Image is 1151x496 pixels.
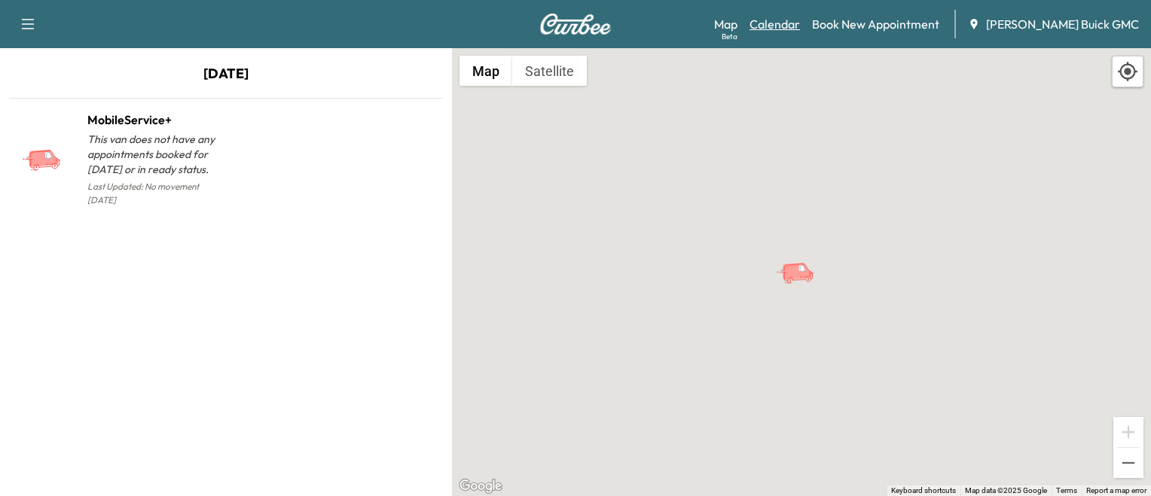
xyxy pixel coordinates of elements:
button: Zoom in [1113,417,1143,447]
p: Last Updated: No movement [DATE] [87,177,226,210]
div: Recenter map [1112,56,1143,87]
p: This van does not have any appointments booked for [DATE] or in ready status. [87,132,226,177]
span: Map data ©2025 Google [965,486,1047,494]
a: MapBeta [714,15,737,33]
a: Calendar [750,15,800,33]
a: Book New Appointment [812,15,939,33]
gmp-advanced-marker: MobileService+ [775,246,828,272]
a: Terms (opens in new tab) [1056,486,1077,494]
img: Google [456,476,505,496]
button: Show street map [459,56,512,86]
button: Show satellite imagery [512,56,587,86]
button: Keyboard shortcuts [891,485,956,496]
a: Open this area in Google Maps (opens a new window) [456,476,505,496]
h1: MobileService+ [87,111,226,129]
button: Zoom out [1113,448,1143,478]
span: [PERSON_NAME] Buick GMC [986,15,1139,33]
a: Report a map error [1086,486,1146,494]
div: Beta [722,31,737,42]
img: Curbee Logo [539,14,612,35]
